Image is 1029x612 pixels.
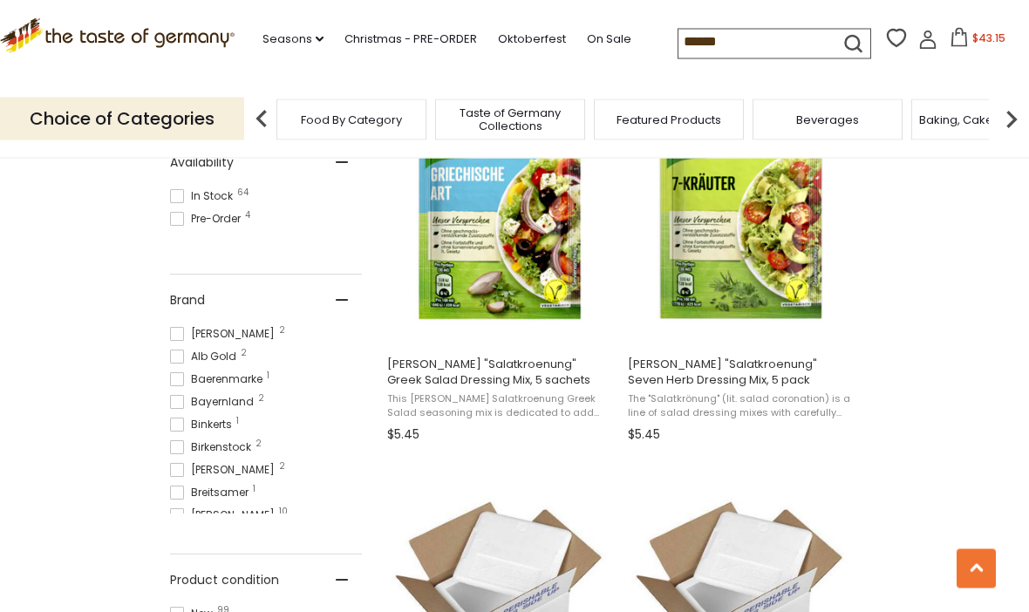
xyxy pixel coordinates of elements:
[170,154,234,173] span: Availability
[170,189,238,205] span: In Stock
[625,83,856,449] a: Knorr
[796,113,859,126] a: Beverages
[244,102,279,137] img: previous arrow
[170,395,259,411] span: Bayernland
[279,327,285,336] span: 2
[972,31,1005,45] span: $43.15
[170,486,254,501] span: Breitsamer
[237,189,249,198] span: 64
[170,418,237,433] span: Binkerts
[258,395,264,404] span: 2
[628,393,854,420] span: The "Salatkrönung" (lit. salad coronation) is a line of salad dressing mixes with carefully selec...
[587,30,631,49] a: On Sale
[170,572,279,590] span: Product condition
[170,508,280,524] span: [PERSON_NAME]
[628,426,660,445] span: $5.45
[253,486,256,494] span: 1
[170,350,242,365] span: Alb Gold
[628,357,854,389] span: [PERSON_NAME] "Salatkroenung" Seven Herb Dressing Mix, 5 pack
[387,393,613,420] span: This [PERSON_NAME] Salatkroenung Greek Salad seasoning mix is dedicated to add flavor and zest to...
[301,113,402,126] a: Food By Category
[170,440,256,456] span: Birkenstock
[617,113,721,126] a: Featured Products
[279,463,285,472] span: 2
[170,327,280,343] span: [PERSON_NAME]
[267,372,269,381] span: 1
[279,508,288,517] span: 10
[170,212,246,228] span: Pre-Order
[262,30,324,49] a: Seasons
[440,106,580,133] a: Taste of Germany Collections
[236,418,239,426] span: 1
[256,440,262,449] span: 2
[498,30,566,49] a: Oktoberfest
[170,292,205,310] span: Brand
[170,463,280,479] span: [PERSON_NAME]
[241,350,247,358] span: 2
[625,99,856,330] img: Knorr "Salatkroenung" Seven Herb Dressing Mix, 5 pack
[385,83,616,449] a: Knorr
[170,372,268,388] span: Baerenmarke
[387,426,419,445] span: $5.45
[387,357,613,389] span: [PERSON_NAME] "Salatkroenung" Greek Salad Dressing Mix, 5 sachets
[344,30,477,49] a: Christmas - PRE-ORDER
[245,212,250,221] span: 4
[941,28,1015,54] button: $43.15
[994,102,1029,137] img: next arrow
